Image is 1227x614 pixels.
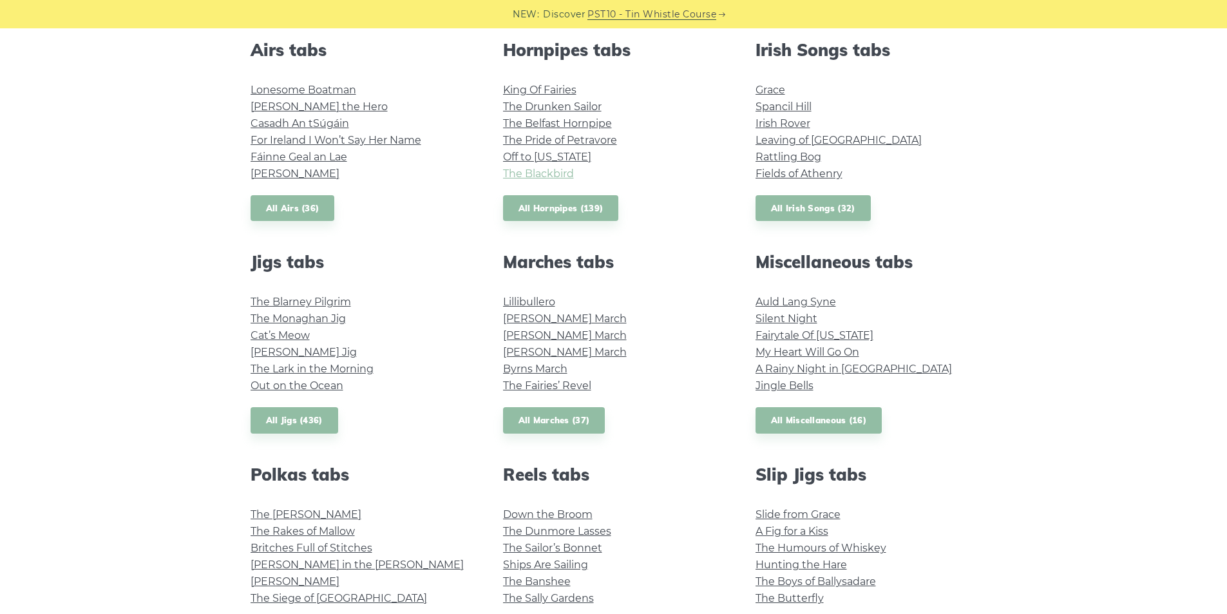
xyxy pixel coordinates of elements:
a: All Hornpipes (139) [503,195,619,222]
a: Fáinne Geal an Lae [251,151,347,163]
h2: Hornpipes tabs [503,40,725,60]
a: Spancil Hill [756,101,812,113]
a: Cat’s Meow [251,329,310,341]
a: Irish Rover [756,117,810,130]
a: The Monaghan Jig [251,312,346,325]
a: The Banshee [503,575,571,588]
a: The Dunmore Lasses [503,525,611,537]
a: All Jigs (436) [251,407,338,434]
a: The Blarney Pilgrim [251,296,351,308]
h2: Airs tabs [251,40,472,60]
a: Leaving of [GEOGRAPHIC_DATA] [756,134,922,146]
a: Fields of Athenry [756,168,842,180]
a: [PERSON_NAME] the Hero [251,101,388,113]
a: Out on the Ocean [251,379,343,392]
a: Silent Night [756,312,817,325]
a: The Drunken Sailor [503,101,602,113]
h2: Reels tabs [503,465,725,484]
a: All Airs (36) [251,195,335,222]
a: Lillibullero [503,296,555,308]
h2: Polkas tabs [251,465,472,484]
a: Fairytale Of [US_STATE] [756,329,873,341]
a: Grace [756,84,785,96]
h2: Slip Jigs tabs [756,465,977,484]
a: A Fig for a Kiss [756,525,828,537]
a: The Rakes of Mallow [251,525,355,537]
a: The Sailor’s Bonnet [503,542,602,554]
a: All Miscellaneous (16) [756,407,882,434]
a: [PERSON_NAME] [251,575,339,588]
a: Rattling Bog [756,151,821,163]
a: The [PERSON_NAME] [251,508,361,521]
a: [PERSON_NAME] Jig [251,346,357,358]
a: Ships Are Sailing [503,559,588,571]
h2: Miscellaneous tabs [756,252,977,272]
a: Slide from Grace [756,508,841,521]
a: Off to [US_STATE] [503,151,591,163]
span: NEW: [513,7,539,22]
a: [PERSON_NAME] in the [PERSON_NAME] [251,559,464,571]
a: The Butterfly [756,592,824,604]
a: All Marches (37) [503,407,605,434]
a: Casadh An tSúgáin [251,117,349,130]
a: For Ireland I Won’t Say Her Name [251,134,421,146]
a: [PERSON_NAME] [251,168,339,180]
a: [PERSON_NAME] March [503,329,627,341]
a: All Irish Songs (32) [756,195,871,222]
a: My Heart Will Go On [756,346,859,358]
a: [PERSON_NAME] March [503,312,627,325]
a: The Sally Gardens [503,592,594,604]
a: The Boys of Ballysadare [756,575,876,588]
a: The Belfast Hornpipe [503,117,612,130]
a: The Fairies’ Revel [503,379,591,392]
a: [PERSON_NAME] March [503,346,627,358]
h2: Marches tabs [503,252,725,272]
span: Discover [543,7,585,22]
h2: Irish Songs tabs [756,40,977,60]
a: Auld Lang Syne [756,296,836,308]
a: Jingle Bells [756,379,813,392]
a: The Pride of Petravore [503,134,617,146]
a: PST10 - Tin Whistle Course [587,7,716,22]
a: The Blackbird [503,168,574,180]
a: King Of Fairies [503,84,576,96]
a: The Lark in the Morning [251,363,374,375]
a: The Humours of Whiskey [756,542,886,554]
a: A Rainy Night in [GEOGRAPHIC_DATA] [756,363,952,375]
a: The Siege of [GEOGRAPHIC_DATA] [251,592,427,604]
a: Britches Full of Stitches [251,542,372,554]
h2: Jigs tabs [251,252,472,272]
a: Hunting the Hare [756,559,847,571]
a: Down the Broom [503,508,593,521]
a: Byrns March [503,363,567,375]
a: Lonesome Boatman [251,84,356,96]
